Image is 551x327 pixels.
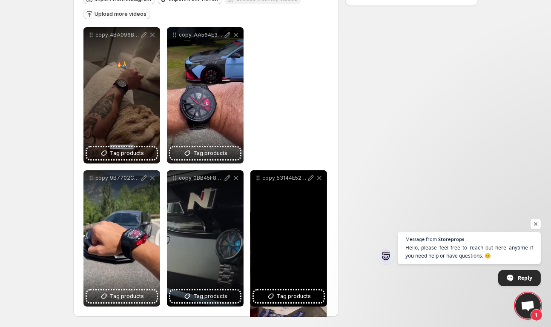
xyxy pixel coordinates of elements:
[87,290,157,302] button: Tag products
[438,237,464,241] span: Storeprops
[110,292,144,301] span: Tag products
[170,290,240,302] button: Tag products
[179,175,223,181] p: copy_0BB45F8B-A647-41DA-B13B-8EDD3124EF4C
[405,237,437,241] span: Message from
[170,147,240,159] button: Tag products
[95,32,140,38] p: copy_4BA096BF-9036-403F-BB0F-25B16B0DC92B
[515,293,541,318] div: Open chat
[250,170,327,307] div: copy_53144E52-7522-499B-8DD0-462BA7EFD19ETag products
[277,292,311,301] span: Tag products
[193,292,227,301] span: Tag products
[193,149,227,158] span: Tag products
[254,290,324,302] button: Tag products
[179,32,223,38] p: copy_AA564E34-FD78-4F77-9FD4-6EE424C830F4
[262,175,307,181] p: copy_53144E52-7522-499B-8DD0-462BA7EFD19E
[110,149,144,158] span: Tag products
[83,9,150,19] button: Upload more videos
[95,175,140,181] p: copy_9B7702CF-95BE-4F5A-BF8A-3D671B35AD59
[405,244,533,260] span: Hello, please feel free to reach out here anytime if you need help or have questions. 😊
[531,309,542,321] span: 1
[83,170,160,307] div: copy_9B7702CF-95BE-4F5A-BF8A-3D671B35AD59Tag products
[167,27,244,163] div: copy_AA564E34-FD78-4F77-9FD4-6EE424C830F4Tag products
[83,27,160,163] div: copy_4BA096BF-9036-403F-BB0F-25B16B0DC92BTag products
[95,11,146,17] span: Upload more videos
[518,270,532,285] span: Reply
[87,147,157,159] button: Tag products
[167,170,244,307] div: copy_0BB45F8B-A647-41DA-B13B-8EDD3124EF4CTag products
